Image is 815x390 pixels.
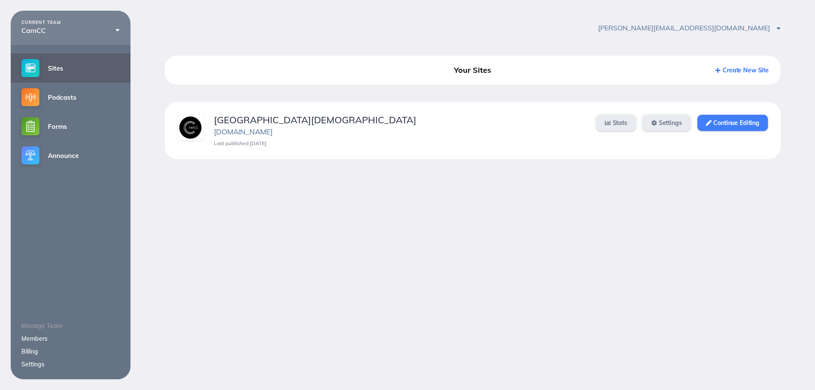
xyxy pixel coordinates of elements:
[21,348,38,355] a: Billing
[21,88,39,106] img: podcasts-small@2x.png
[21,27,120,34] div: CamCC
[11,83,130,112] a: Podcasts
[214,127,273,136] a: [DOMAIN_NAME]
[715,66,769,74] a: Create New Site
[11,54,130,83] a: Sites
[11,112,130,141] a: Forms
[21,146,39,164] img: announce-small@2x.png
[21,322,62,330] span: Manage Team
[21,20,120,25] div: CURRENT TEAM
[21,117,39,135] img: forms-small@2x.png
[11,141,130,170] a: Announce
[697,115,768,131] a: Continue Editing
[178,115,203,140] img: vievzmvafxvnastf.png
[21,360,44,368] a: Settings
[21,59,39,77] img: sites-small@2x.png
[598,24,781,32] span: [PERSON_NAME][EMAIL_ADDRESS][DOMAIN_NAME]
[214,115,586,125] div: [GEOGRAPHIC_DATA][DEMOGRAPHIC_DATA]
[374,63,571,78] div: Your Sites
[214,140,586,146] div: Last published [DATE]
[596,115,636,131] a: Stats
[643,115,691,131] a: Settings
[21,335,47,342] a: Members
